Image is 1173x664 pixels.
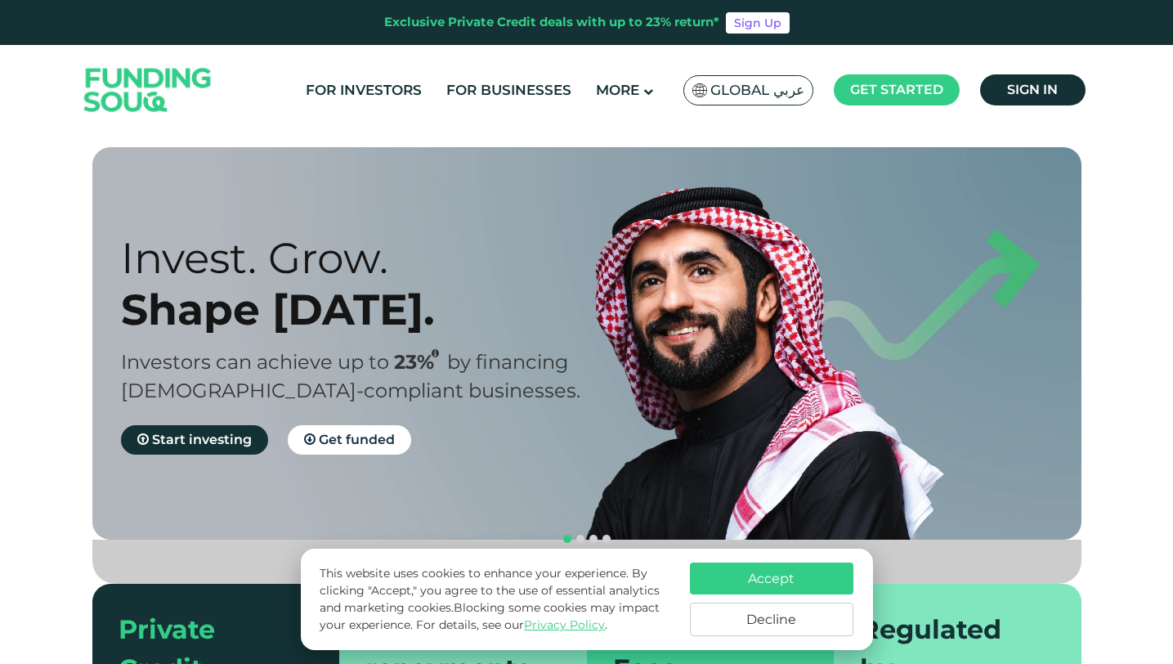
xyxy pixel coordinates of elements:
p: This website uses cookies to enhance your experience. By clicking "Accept," you agree to the use ... [320,565,673,634]
a: Start investing [121,425,268,455]
a: Sign Up [726,12,790,34]
div: Exclusive Private Credit deals with up to 23% return* [384,13,719,32]
a: Sign in [980,74,1086,105]
i: 23% IRR (expected) ~ 15% Net yield (expected) [432,349,439,358]
button: Decline [690,603,853,636]
span: Start investing [152,432,252,447]
button: navigation [561,532,574,545]
div: Invest. Grow. [121,232,616,284]
span: Investors can achieve up to [121,350,389,374]
img: SA Flag [692,83,707,97]
span: Sign in [1007,82,1058,97]
span: Global عربي [710,81,804,100]
span: Get started [850,82,943,97]
span: Get funded [319,432,395,447]
span: More [596,82,639,98]
span: Blocking some cookies may impact your experience. [320,600,660,632]
a: For Businesses [442,77,575,104]
button: navigation [600,532,613,545]
a: Get funded [288,425,411,455]
a: Privacy Policy [524,617,605,632]
span: For details, see our . [416,617,607,632]
a: For Investors [302,77,426,104]
div: Shape [DATE]. [121,284,616,335]
button: Accept [690,563,853,594]
img: Logo [68,49,228,132]
span: 23% [394,350,447,374]
button: navigation [574,532,587,545]
button: navigation [587,532,600,545]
